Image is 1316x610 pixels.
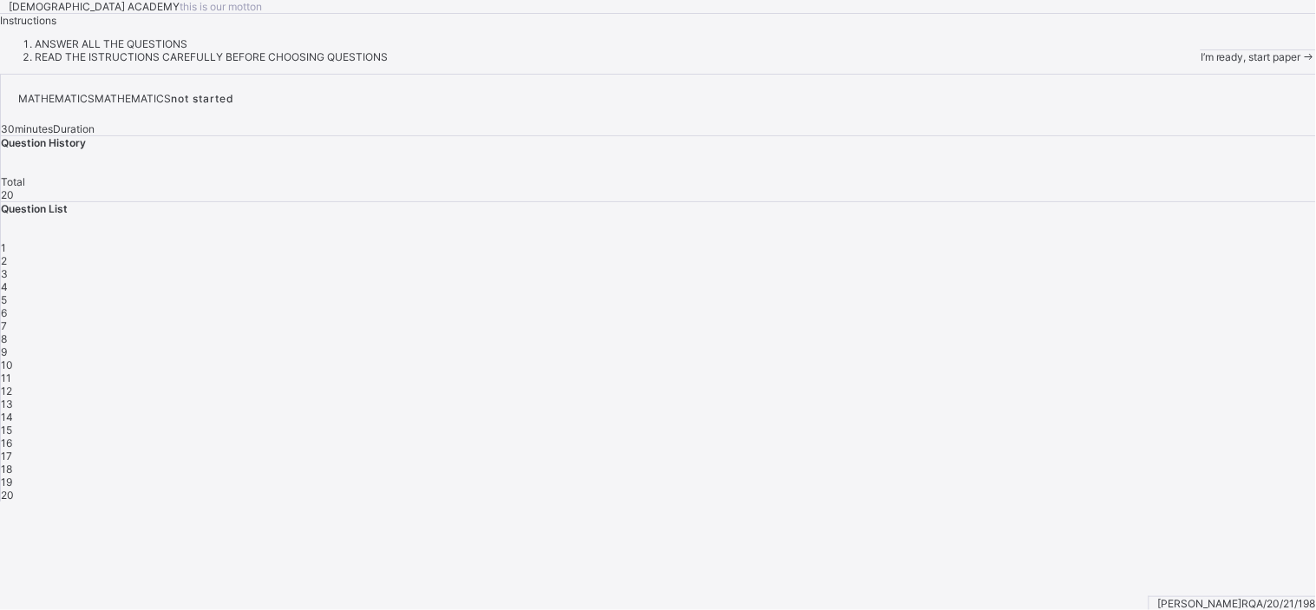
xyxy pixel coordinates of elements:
[1,423,12,436] span: 15
[1158,597,1242,610] span: [PERSON_NAME]
[1,358,13,371] span: 10
[171,92,234,105] span: not started
[1,254,7,267] span: 2
[1,267,8,280] span: 3
[1,188,14,201] span: 20
[1,241,6,254] span: 1
[53,122,95,135] span: Duration
[35,37,187,50] span: ANSWER ALL THE QUESTIONS
[1,489,14,502] span: 20
[95,92,171,105] span: MATHEMATICS
[1,345,7,358] span: 9
[1,306,7,319] span: 6
[1,319,7,332] span: 7
[1,122,53,135] span: 30 minutes
[1,136,86,149] span: Question History
[1,462,12,476] span: 18
[1201,50,1301,63] span: I’m ready, start paper
[1,293,7,306] span: 5
[1,384,12,397] span: 12
[35,50,388,63] span: READ THE ISTRUCTIONS CAREFULLY BEFORE CHOOSING QUESTIONS
[1,410,13,423] span: 14
[1,436,12,449] span: 16
[1,175,25,188] span: Total
[1,397,13,410] span: 13
[1,449,12,462] span: 17
[18,92,95,105] span: MATHEMATICS
[1242,597,1316,610] span: RQA/20/21/198
[1,371,11,384] span: 11
[1,202,68,215] span: Question List
[1,476,12,489] span: 19
[1,280,8,293] span: 4
[1,332,7,345] span: 8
